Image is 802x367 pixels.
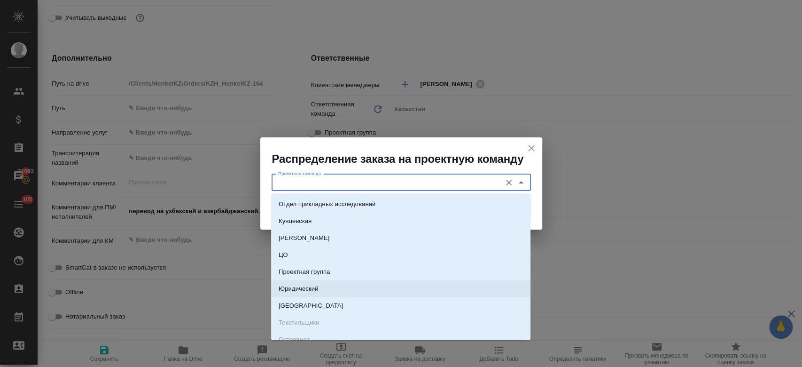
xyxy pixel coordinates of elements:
[279,250,288,260] p: ЦО
[524,141,538,155] button: close
[514,176,528,189] button: Close
[279,199,375,209] p: Отдел прикладных исследований
[502,176,515,189] button: Очистить
[279,216,312,226] p: Кунцевская
[279,233,330,243] p: [PERSON_NAME]
[272,152,542,167] h2: Распределение заказа на проектную команду
[279,301,343,311] p: [GEOGRAPHIC_DATA]
[279,284,319,294] p: Юридический
[279,267,330,277] p: Проектная группа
